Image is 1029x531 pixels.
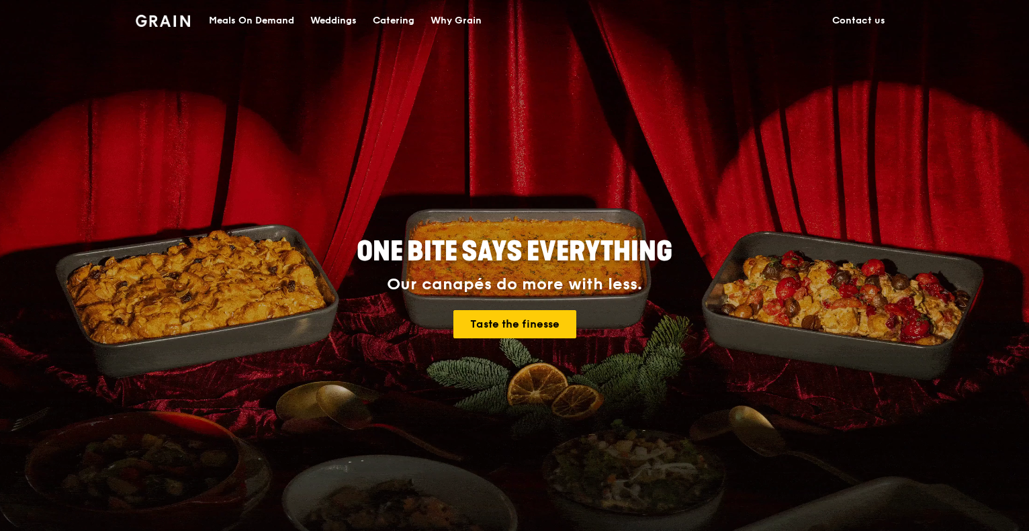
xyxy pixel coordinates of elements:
div: Weddings [310,1,357,41]
a: Contact us [824,1,893,41]
div: Our canapés do more with less. [273,275,756,294]
img: Grain [136,15,190,27]
div: Meals On Demand [209,1,294,41]
span: ONE BITE SAYS EVERYTHING [357,236,672,268]
a: Taste the finesse [453,310,576,338]
a: Weddings [302,1,365,41]
a: Why Grain [422,1,490,41]
a: Catering [365,1,422,41]
div: Catering [373,1,414,41]
div: Why Grain [431,1,482,41]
